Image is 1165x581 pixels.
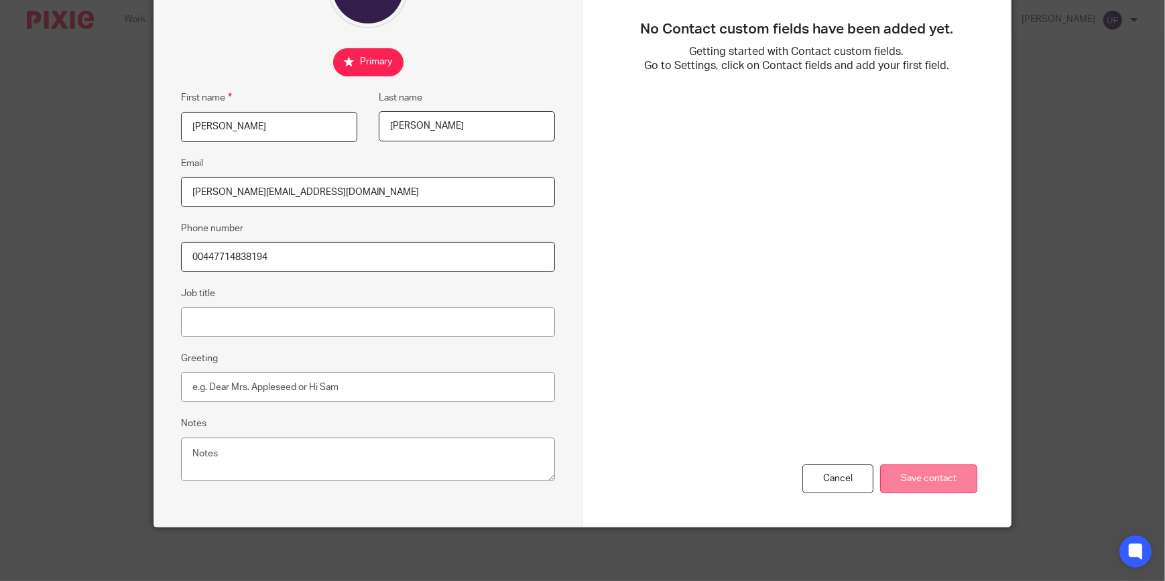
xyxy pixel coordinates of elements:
input: Save contact [880,464,977,493]
input: e.g. Dear Mrs. Appleseed or Hi Sam [181,372,555,402]
label: Greeting [181,352,218,365]
label: Email [181,157,203,170]
h3: No Contact custom fields have been added yet. [616,21,977,38]
label: Job title [181,287,215,300]
p: Getting started with Contact custom fields. Go to Settings, click on Contact fields and add your ... [616,45,977,74]
label: Notes [181,417,206,430]
div: Cancel [802,464,873,493]
label: First name [181,90,232,105]
label: Last name [379,91,422,105]
label: Phone number [181,222,243,235]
